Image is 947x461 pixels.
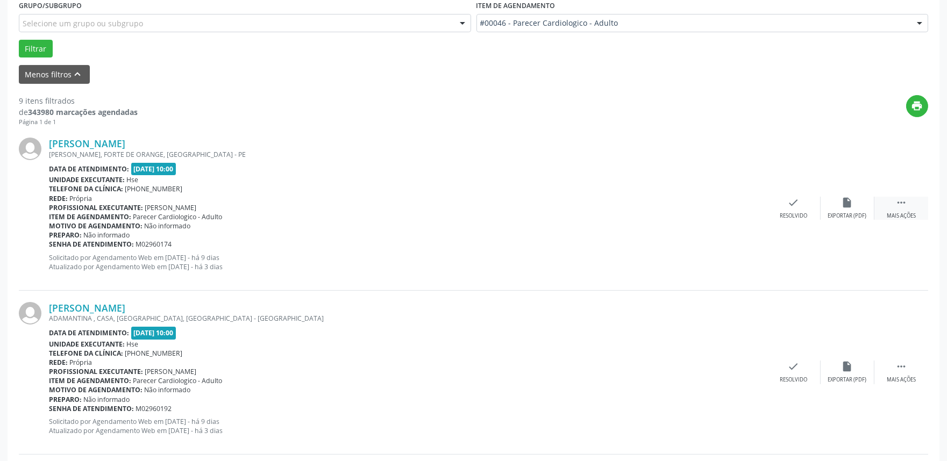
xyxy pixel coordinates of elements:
[49,404,134,413] b: Senha de atendimento:
[70,358,92,367] span: Própria
[133,376,223,385] span: Parecer Cardiologico - Adulto
[912,100,923,112] i: print
[19,95,138,106] div: 9 itens filtrados
[127,340,139,349] span: Hse
[136,240,172,249] span: M02960174
[906,95,928,117] button: print
[895,197,907,208] i: 
[125,184,183,193] span: [PHONE_NUMBER]
[49,253,767,271] p: Solicitado por Agendamento Web em [DATE] - há 9 dias Atualizado por Agendamento Web em [DATE] - h...
[19,65,90,84] button: Menos filtroskeyboard_arrow_up
[72,68,84,80] i: keyboard_arrow_up
[49,150,767,159] div: [PERSON_NAME], FORTE DE ORANGE, [GEOGRAPHIC_DATA] - PE
[49,328,129,337] b: Data de atendimento:
[49,302,125,314] a: [PERSON_NAME]
[19,118,138,127] div: Página 1 de 1
[84,230,130,240] span: Não informado
[49,203,143,212] b: Profissional executante:
[895,361,907,372] i: 
[131,163,176,175] span: [DATE] 10:00
[145,203,197,212] span: [PERSON_NAME]
[84,395,130,404] span: Não informado
[828,212,867,220] div: Exportar (PDF)
[131,327,176,339] span: [DATE] 10:00
[788,197,800,208] i: check
[145,385,191,394] span: Não informado
[70,194,92,203] span: Própria
[49,221,143,230] b: Motivo de agendamento:
[19,106,138,118] div: de
[788,361,800,372] i: check
[49,417,767,435] p: Solicitado por Agendamento Web em [DATE] - há 9 dias Atualizado por Agendamento Web em [DATE] - h...
[125,349,183,358] span: [PHONE_NUMBER]
[828,376,867,384] div: Exportar (PDF)
[49,164,129,174] b: Data de atendimento:
[887,212,916,220] div: Mais ações
[19,40,53,58] button: Filtrar
[19,138,41,160] img: img
[28,107,138,117] strong: 343980 marcações agendadas
[49,349,123,358] b: Telefone da clínica:
[480,18,907,28] span: #00046 - Parecer Cardiologico - Adulto
[49,340,125,349] b: Unidade executante:
[887,376,916,384] div: Mais ações
[145,367,197,376] span: [PERSON_NAME]
[145,221,191,230] span: Não informado
[19,302,41,325] img: img
[49,376,131,385] b: Item de agendamento:
[23,18,143,29] span: Selecione um grupo ou subgrupo
[49,194,68,203] b: Rede:
[136,404,172,413] span: M02960192
[49,385,143,394] b: Motivo de agendamento:
[842,361,853,372] i: insert_drive_file
[780,376,807,384] div: Resolvido
[49,138,125,149] a: [PERSON_NAME]
[49,184,123,193] b: Telefone da clínica:
[49,212,131,221] b: Item de agendamento:
[49,314,767,323] div: ADAMANTINA , CASA, [GEOGRAPHIC_DATA], [GEOGRAPHIC_DATA] - [GEOGRAPHIC_DATA]
[127,175,139,184] span: Hse
[49,367,143,376] b: Profissional executante:
[49,395,82,404] b: Preparo:
[49,358,68,367] b: Rede:
[49,240,134,249] b: Senha de atendimento:
[133,212,223,221] span: Parecer Cardiologico - Adulto
[49,230,82,240] b: Preparo:
[49,175,125,184] b: Unidade executante:
[842,197,853,208] i: insert_drive_file
[780,212,807,220] div: Resolvido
